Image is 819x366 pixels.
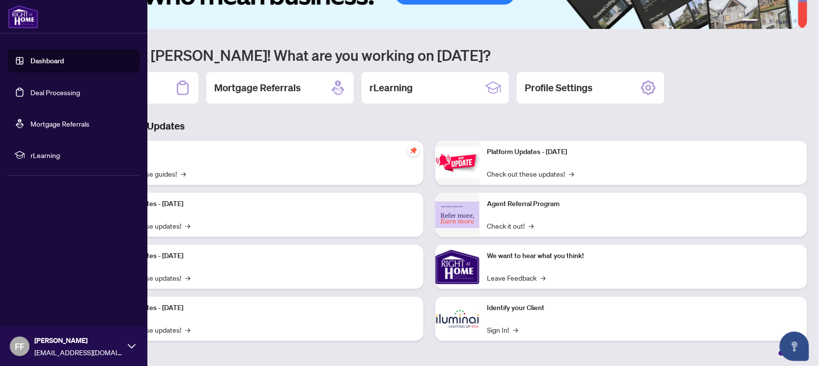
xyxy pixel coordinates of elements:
[778,19,782,23] button: 4
[181,168,186,179] span: →
[742,19,758,23] button: 1
[30,150,133,160] span: rLearning
[103,147,416,157] p: Self-Help
[780,332,809,361] button: Open asap
[529,220,534,231] span: →
[214,81,301,95] h2: Mortgage Referrals
[487,220,534,231] a: Check it out!→
[369,81,413,95] h2: rLearning
[51,46,807,64] h1: Welcome back [PERSON_NAME]! What are you working on [DATE]?
[487,324,518,335] a: Sign In!→
[103,199,416,209] p: Platform Updates - [DATE]
[487,303,800,314] p: Identify your Client
[30,88,80,97] a: Deal Processing
[435,297,480,341] img: Identify your Client
[435,202,480,229] img: Agent Referral Program
[487,147,800,157] p: Platform Updates - [DATE]
[487,199,800,209] p: Agent Referral Program
[435,147,480,178] img: Platform Updates - June 23, 2025
[103,303,416,314] p: Platform Updates - [DATE]
[525,81,593,95] h2: Profile Settings
[793,19,797,23] button: 6
[34,347,123,358] span: [EMAIL_ADDRESS][DOMAIN_NAME]
[30,119,89,128] a: Mortgage Referrals
[185,272,190,283] span: →
[185,324,190,335] span: →
[15,340,25,353] span: FF
[487,272,546,283] a: Leave Feedback→
[487,168,574,179] a: Check out these updates!→
[770,19,774,23] button: 3
[34,335,123,346] span: [PERSON_NAME]
[8,5,38,28] img: logo
[569,168,574,179] span: →
[513,324,518,335] span: →
[51,119,807,133] h3: Brokerage & Industry Updates
[786,19,790,23] button: 5
[762,19,766,23] button: 2
[435,245,480,289] img: We want to hear what you think!
[408,145,420,157] span: pushpin
[541,272,546,283] span: →
[30,56,64,65] a: Dashboard
[103,251,416,261] p: Platform Updates - [DATE]
[487,251,800,261] p: We want to hear what you think!
[185,220,190,231] span: →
